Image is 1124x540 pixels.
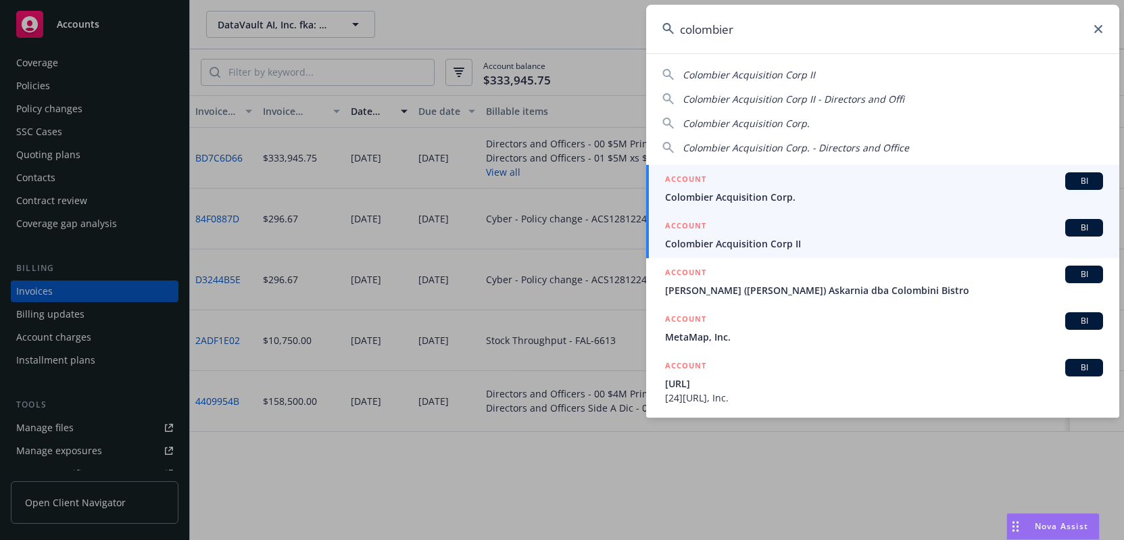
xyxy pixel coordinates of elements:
[665,391,1103,405] span: [24][URL], Inc.
[665,312,706,328] h5: ACCOUNT
[1006,513,1100,540] button: Nova Assist
[683,117,810,130] span: Colombier Acquisition Corp.
[665,190,1103,204] span: Colombier Acquisition Corp.
[1071,268,1098,280] span: BI
[665,266,706,282] h5: ACCOUNT
[1071,175,1098,187] span: BI
[646,258,1119,305] a: ACCOUNTBI[PERSON_NAME] ([PERSON_NAME]) Askarnia dba Colombini Bistro
[1071,222,1098,234] span: BI
[665,237,1103,251] span: Colombier Acquisition Corp II
[683,68,815,81] span: Colombier Acquisition Corp II
[646,212,1119,258] a: ACCOUNTBIColombier Acquisition Corp II
[665,219,706,235] h5: ACCOUNT
[1071,362,1098,374] span: BI
[665,376,1103,391] span: [URL]
[683,93,904,105] span: Colombier Acquisition Corp II - Directors and Offi
[646,165,1119,212] a: ACCOUNTBIColombier Acquisition Corp.
[646,305,1119,351] a: ACCOUNTBIMetaMap, Inc.
[1071,315,1098,327] span: BI
[1007,514,1024,539] div: Drag to move
[646,351,1119,412] a: ACCOUNTBI[URL][24][URL], Inc.
[683,141,909,154] span: Colombier Acquisition Corp. - Directors and Office
[665,172,706,189] h5: ACCOUNT
[665,359,706,375] h5: ACCOUNT
[1035,520,1088,532] span: Nova Assist
[665,283,1103,297] span: [PERSON_NAME] ([PERSON_NAME]) Askarnia dba Colombini Bistro
[646,5,1119,53] input: Search...
[665,330,1103,344] span: MetaMap, Inc.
